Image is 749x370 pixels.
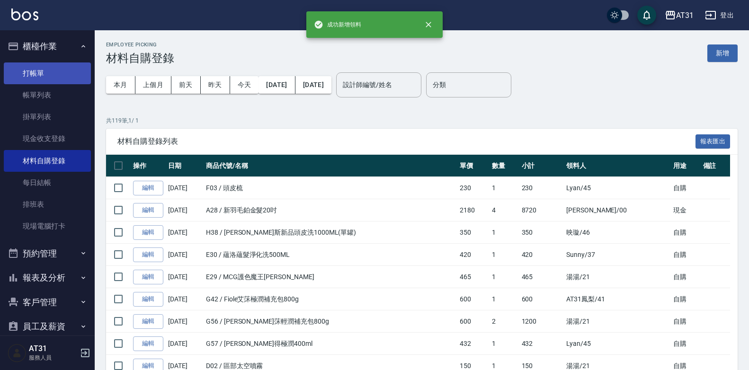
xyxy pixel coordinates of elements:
[204,155,457,177] th: 商品代號/名稱
[695,136,731,145] a: 報表匯出
[490,266,519,288] td: 1
[457,221,490,244] td: 350
[519,333,564,355] td: 432
[519,155,564,177] th: 小計
[671,310,700,333] td: 自購
[4,215,91,237] a: 現場電腦打卡
[564,155,671,177] th: 領料人
[457,266,490,288] td: 465
[564,199,671,221] td: [PERSON_NAME] /00
[29,344,77,353] h5: AT31
[204,221,457,244] td: H38 / [PERSON_NAME]斯新品頭皮洗1000ML(單罐)
[671,199,700,221] td: 現金
[564,244,671,266] td: Sunny /37
[106,42,174,48] h2: Employee Picking
[661,6,697,25] button: AT31
[490,199,519,221] td: 4
[637,6,656,25] button: save
[4,62,91,84] a: 打帳單
[4,172,91,194] a: 每日結帳
[519,244,564,266] td: 420
[204,288,457,310] td: G42 / Fiole艾莯極潤補充包800g
[418,14,439,35] button: close
[490,333,519,355] td: 1
[133,292,163,307] a: 編輯
[131,155,166,177] th: 操作
[671,155,700,177] th: 用途
[230,76,259,94] button: 今天
[106,76,135,94] button: 本月
[564,221,671,244] td: 映璇 /46
[701,155,730,177] th: 備註
[707,44,738,62] button: 新增
[106,116,738,125] p: 共 119 筆, 1 / 1
[519,310,564,333] td: 1200
[519,177,564,199] td: 230
[564,333,671,355] td: Lyan /45
[204,266,457,288] td: E29 / MCG護色魔王[PERSON_NAME]
[204,199,457,221] td: A28 / 新羽毛鉑金髮20吋
[564,177,671,199] td: Lyan /45
[8,344,27,362] img: Person
[204,333,457,355] td: G57 / [PERSON_NAME]得極潤400ml
[457,288,490,310] td: 600
[201,76,230,94] button: 昨天
[204,310,457,333] td: G56 / [PERSON_NAME]莯輕潤補充包800g
[671,221,700,244] td: 自購
[701,7,738,24] button: 登出
[457,244,490,266] td: 420
[490,244,519,266] td: 1
[490,177,519,199] td: 1
[671,244,700,266] td: 自購
[166,155,204,177] th: 日期
[707,48,738,57] a: 新增
[133,225,163,240] a: 編輯
[457,155,490,177] th: 單價
[519,266,564,288] td: 465
[519,221,564,244] td: 350
[117,137,695,146] span: 材料自購登錄列表
[671,177,700,199] td: 自購
[490,288,519,310] td: 1
[4,34,91,59] button: 櫃檯作業
[295,76,331,94] button: [DATE]
[671,266,700,288] td: 自購
[671,288,700,310] td: 自購
[166,177,204,199] td: [DATE]
[519,199,564,221] td: 8720
[4,194,91,215] a: 排班表
[671,333,700,355] td: 自購
[564,310,671,333] td: 湯湯 /21
[106,52,174,65] h3: 材料自購登錄
[490,310,519,333] td: 2
[204,177,457,199] td: F03 / 頭皮梳
[4,241,91,266] button: 預約管理
[11,9,38,20] img: Logo
[695,134,731,149] button: 報表匯出
[259,76,295,94] button: [DATE]
[4,84,91,106] a: 帳單列表
[4,106,91,128] a: 掛單列表
[457,333,490,355] td: 432
[4,128,91,150] a: 現金收支登錄
[166,288,204,310] td: [DATE]
[457,199,490,221] td: 2180
[564,266,671,288] td: 湯湯 /21
[314,20,361,29] span: 成功新增領料
[4,150,91,172] a: 材料自購登錄
[166,310,204,333] td: [DATE]
[457,177,490,199] td: 230
[4,290,91,315] button: 客戶管理
[564,288,671,310] td: AT31鳳梨 /41
[133,203,163,218] a: 編輯
[519,288,564,310] td: 600
[29,353,77,362] p: 服務人員
[490,221,519,244] td: 1
[166,221,204,244] td: [DATE]
[166,244,204,266] td: [DATE]
[133,181,163,195] a: 編輯
[133,270,163,284] a: 編輯
[457,310,490,333] td: 600
[676,9,694,21] div: AT31
[133,314,163,329] a: 編輯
